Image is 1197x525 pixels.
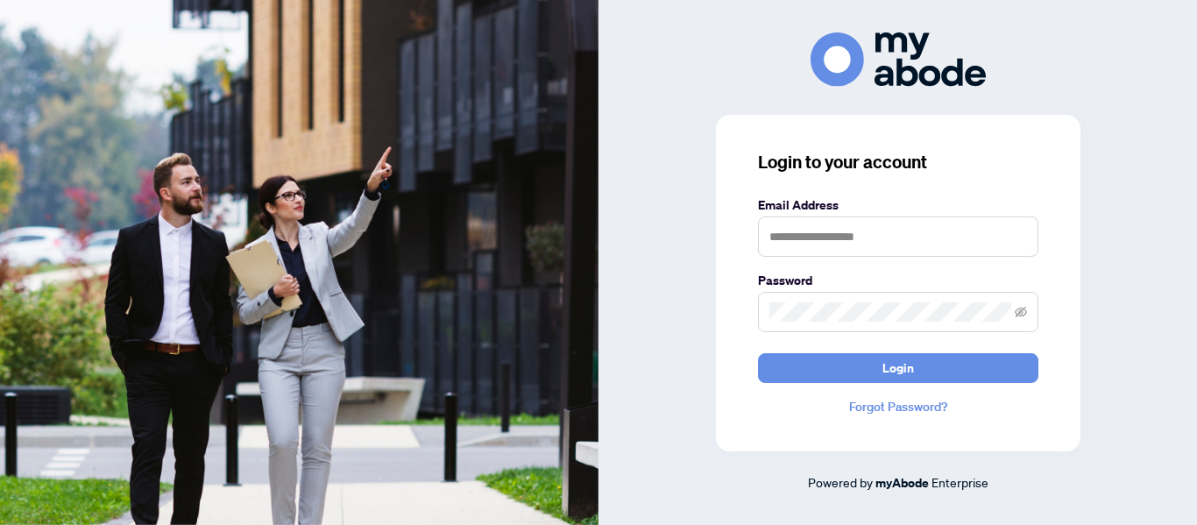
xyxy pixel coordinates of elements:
a: Forgot Password? [758,397,1038,416]
span: Login [882,354,914,382]
span: Powered by [808,474,873,490]
a: myAbode [875,473,929,493]
button: Login [758,353,1038,383]
img: ma-logo [811,32,986,86]
label: Email Address [758,195,1038,215]
label: Password [758,271,1038,290]
h3: Login to your account [758,150,1038,174]
span: Enterprise [931,474,988,490]
span: eye-invisible [1015,306,1027,318]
